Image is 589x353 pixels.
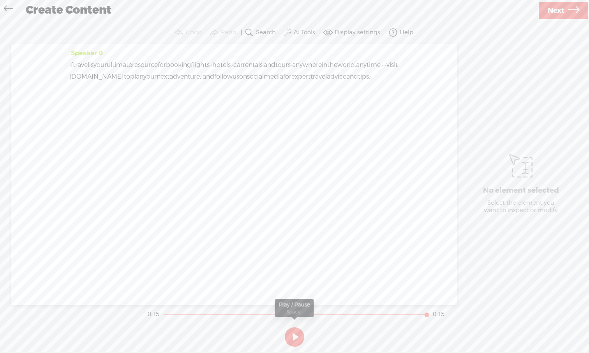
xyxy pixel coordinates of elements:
span: social [247,71,264,83]
button: Display settings [322,25,384,40]
button: Undo [173,25,205,40]
span: and [346,71,358,83]
span: follow [214,71,233,83]
span: for [283,71,291,83]
span: your [143,71,157,83]
span: anywhere [292,59,322,71]
span: · [383,59,385,71]
label: Help [400,29,413,37]
button: Help [387,25,417,40]
span: media [264,71,283,83]
span: Speaker 0 [69,49,103,57]
label: Display settings [335,29,380,37]
span: on [239,71,247,83]
div: 0:15 [148,311,159,318]
p: No element selected [483,186,559,195]
span: and [264,59,275,71]
span: · [370,71,372,83]
span: travel [73,59,89,71]
button: AI Tools [282,25,319,40]
span: anytime. [356,59,382,71]
span: ultimate [107,59,132,71]
span: tours [275,59,291,71]
label: Undo [185,29,201,37]
span: resource [132,59,158,71]
button: Search [243,25,279,40]
label: Redo [221,29,236,37]
span: · [291,59,292,71]
span: · [211,59,212,71]
span: your [93,59,107,71]
span: for [158,59,166,71]
span: booking [166,59,191,71]
span: f [71,59,73,71]
span: · [385,59,386,71]
span: hotels, [212,59,232,71]
span: · [382,59,383,71]
span: to [124,71,130,83]
label: Search [256,29,276,37]
span: car [233,59,243,71]
span: and [203,71,214,83]
span: [DOMAIN_NAME] [69,71,124,83]
span: flights, [191,59,211,71]
span: Next [548,1,564,21]
span: rentals, [243,59,264,71]
div: 0:15 [433,311,444,318]
span: travel [310,71,327,83]
span: world, [337,59,356,71]
span: tips. [358,71,370,83]
span: next [157,71,169,83]
button: Redo [208,25,240,40]
span: visit [386,59,398,71]
span: · [201,71,203,83]
div: Select the element you want to inspect or modify [481,199,561,214]
span: plan [130,71,143,83]
span: · [69,59,71,71]
span: advice [327,71,346,83]
label: AI Tools [294,29,315,37]
span: adventure, [169,71,201,83]
span: is [89,59,93,71]
span: us [233,71,239,83]
div: Create Content [20,0,538,21]
span: · [232,59,233,71]
span: expert [291,71,310,83]
span: in [322,59,327,71]
span: the [327,59,337,71]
